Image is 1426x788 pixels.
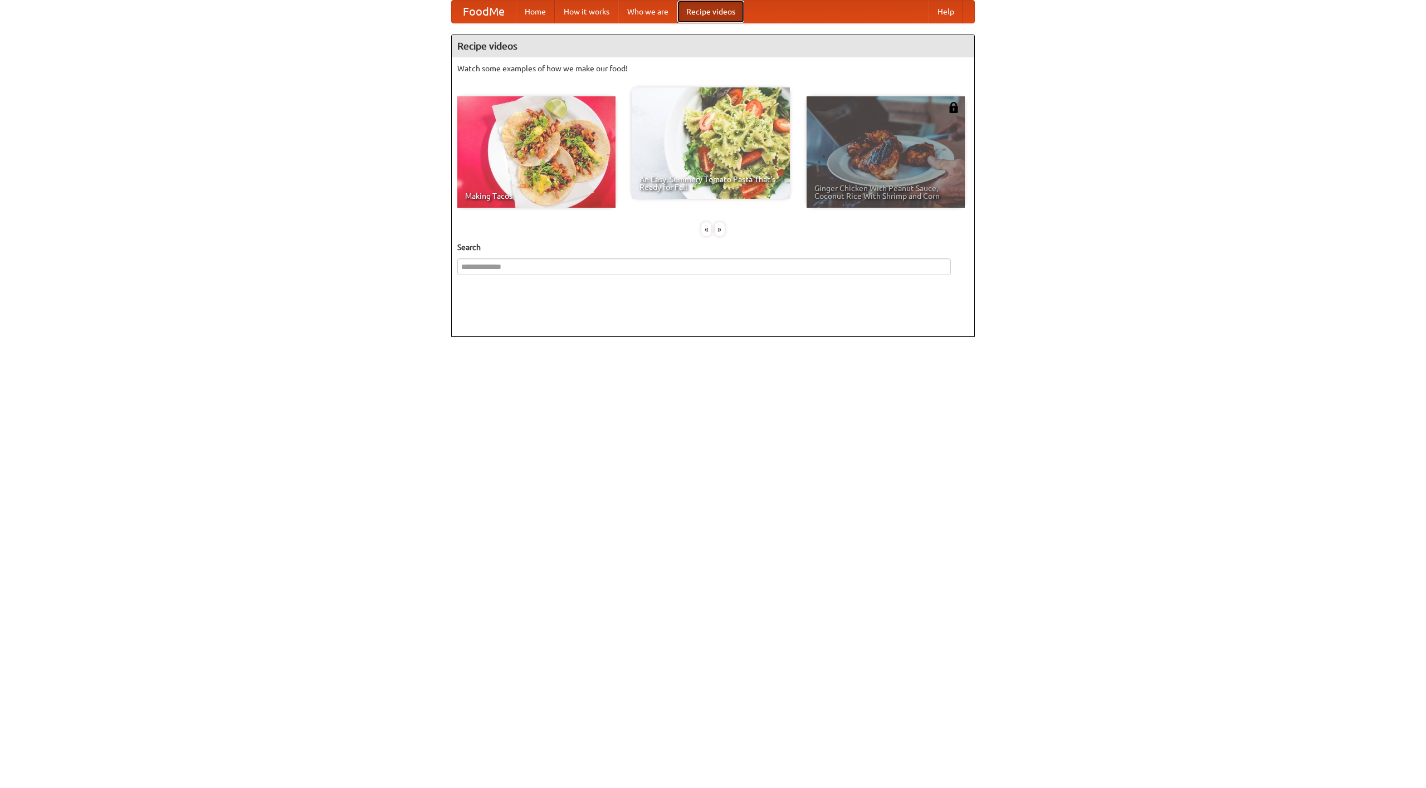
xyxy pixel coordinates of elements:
span: An Easy, Summery Tomato Pasta That's Ready for Fall [639,175,782,191]
h5: Search [457,242,969,253]
a: An Easy, Summery Tomato Pasta That's Ready for Fall [632,87,790,199]
a: Home [516,1,555,23]
div: » [715,222,725,236]
img: 483408.png [948,102,959,113]
p: Watch some examples of how we make our food! [457,63,969,74]
div: « [701,222,711,236]
h4: Recipe videos [452,35,974,57]
a: Recipe videos [677,1,744,23]
a: FoodMe [452,1,516,23]
span: Making Tacos [465,192,608,200]
a: How it works [555,1,618,23]
a: Who we are [618,1,677,23]
a: Making Tacos [457,96,616,208]
a: Help [929,1,963,23]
